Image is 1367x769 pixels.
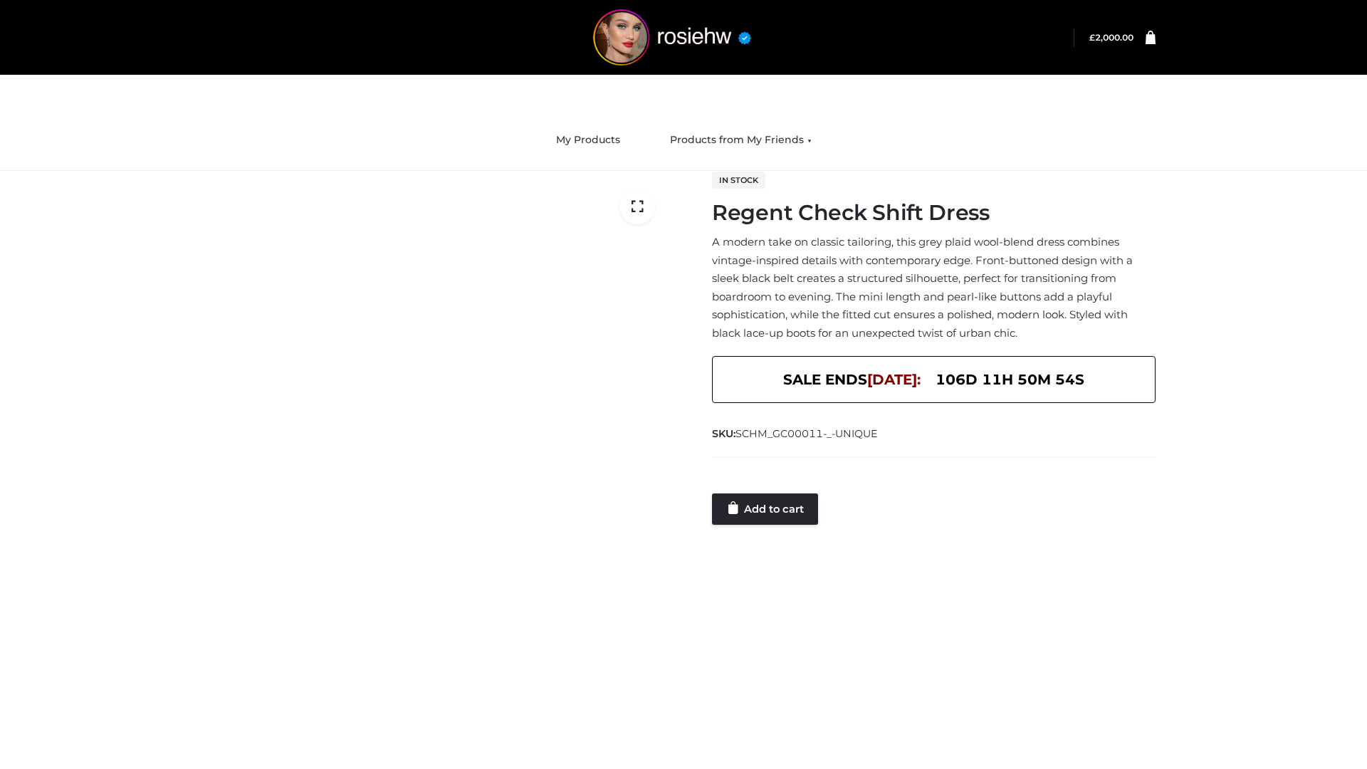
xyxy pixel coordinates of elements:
[712,493,818,525] a: Add to cart
[712,233,1156,342] p: A modern take on classic tailoring, this grey plaid wool-blend dress combines vintage-inspired de...
[735,427,878,440] span: SCHM_GC00011-_-UNIQUE
[712,172,765,189] span: In stock
[1089,32,1133,43] a: £2,000.00
[712,200,1156,226] h1: Regent Check Shift Dress
[936,367,1084,392] span: 106d 11h 50m 54s
[1089,32,1095,43] span: £
[712,356,1156,403] div: SALE ENDS
[659,125,822,156] a: Products from My Friends
[545,125,631,156] a: My Products
[712,425,879,442] span: SKU:
[867,371,921,388] span: [DATE]:
[1089,32,1133,43] bdi: 2,000.00
[565,9,779,66] img: rosiehw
